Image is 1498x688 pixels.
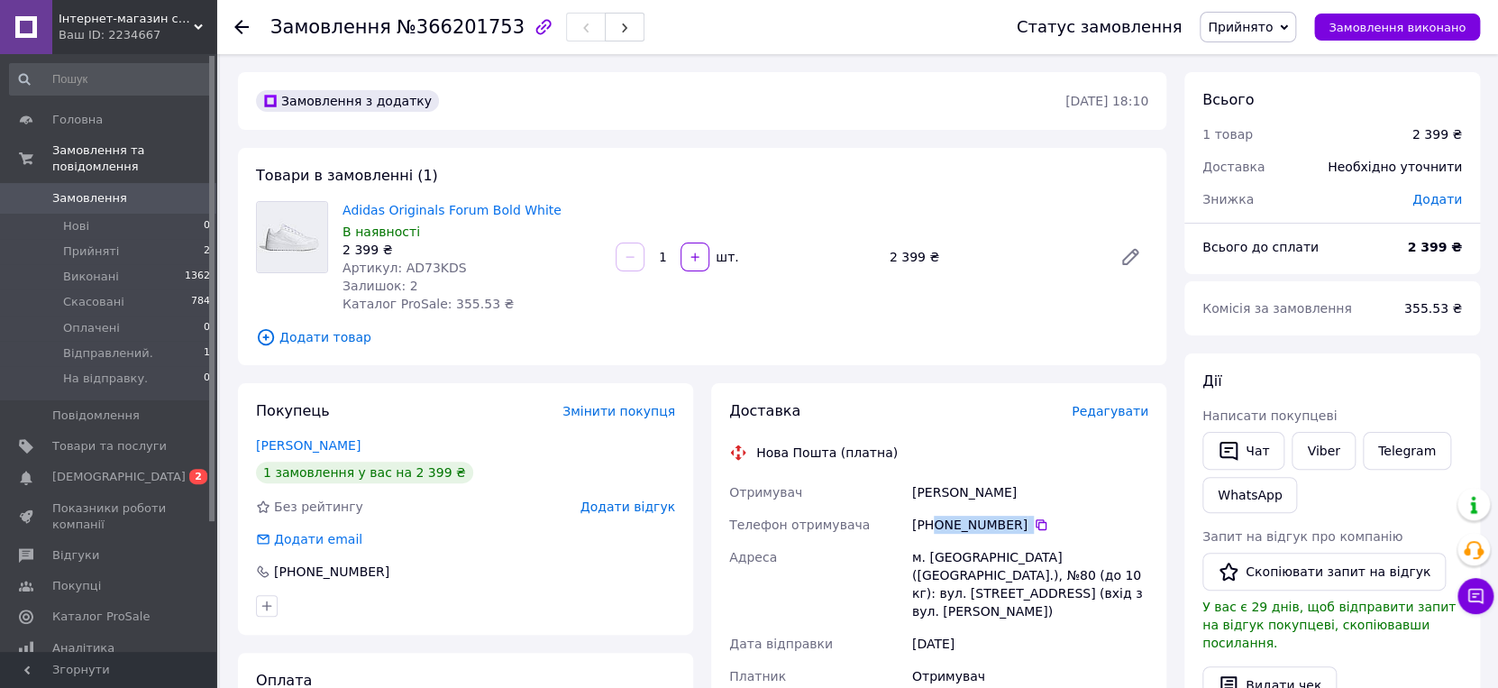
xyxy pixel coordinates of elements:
[274,500,363,514] span: Без рейтингу
[52,547,99,564] span: Відгуки
[234,18,249,36] div: Повернутися назад
[63,371,148,387] span: На відправку.
[711,248,740,266] div: шт.
[562,404,675,418] span: Змінити покупця
[52,408,140,424] span: Повідомлення
[52,469,186,485] span: [DEMOGRAPHIC_DATA]
[1202,553,1446,591] button: Скопіювати запит на відгук
[909,476,1152,509] div: [PERSON_NAME]
[752,444,902,462] div: Нова Пошта (платна)
[909,541,1152,628] div: м. [GEOGRAPHIC_DATA] ([GEOGRAPHIC_DATA].), №80 (до 10 кг): вул. [STREET_ADDRESS] (вхід з вул. [PE...
[729,402,800,419] span: Доставка
[1412,192,1462,206] span: Додати
[63,320,120,336] span: Оплачені
[63,345,153,362] span: Відправлений.
[204,345,210,362] span: 1
[1314,14,1480,41] button: Замовлення виконано
[1202,477,1297,513] a: WhatsApp
[185,269,210,285] span: 1362
[1202,301,1352,316] span: Комісія за замовлення
[9,63,212,96] input: Пошук
[63,269,119,285] span: Виконані
[1363,432,1451,470] a: Telegram
[52,438,167,454] span: Товари та послуги
[397,16,525,38] span: №366201753
[63,294,124,310] span: Скасовані
[63,243,119,260] span: Прийняті
[189,469,207,484] span: 2
[729,669,786,683] span: Платник
[256,327,1148,347] span: Додати товар
[1202,529,1402,544] span: Запит на відгук про компанію
[257,202,327,272] img: Adidas Originals Forum Bold White
[191,294,210,310] span: 784
[1065,94,1148,108] time: [DATE] 18:10
[343,241,601,259] div: 2 399 ₴
[204,320,210,336] span: 0
[204,218,210,234] span: 0
[1457,578,1493,614] button: Чат з покупцем
[1407,240,1462,254] b: 2 399 ₴
[343,297,514,311] span: Каталог ProSale: 355.53 ₴
[256,438,361,453] a: [PERSON_NAME]
[272,530,364,548] div: Додати email
[882,244,1105,270] div: 2 399 ₴
[1202,192,1254,206] span: Знижка
[1112,239,1148,275] a: Редагувати
[343,203,562,217] a: Adidas Originals Forum Bold White
[63,218,89,234] span: Нові
[52,142,216,175] span: Замовлення та повідомлення
[1202,372,1221,390] span: Дії
[343,279,418,293] span: Залишок: 2
[1202,240,1319,254] span: Всього до сплати
[1202,600,1456,650] span: У вас є 29 днів, щоб відправити запит на відгук покупцеві, скопіювавши посилання.
[52,112,103,128] span: Головна
[52,640,114,656] span: Аналітика
[1202,160,1265,174] span: Доставка
[256,462,473,483] div: 1 замовлення у вас на 2 399 ₴
[270,16,391,38] span: Замовлення
[59,11,194,27] span: Інтернет-магазин спортивного взуття "Topstyle"
[1412,125,1462,143] div: 2 399 ₴
[256,402,330,419] span: Покупець
[1208,20,1273,34] span: Прийнято
[729,485,802,500] span: Отримувач
[580,500,675,514] span: Додати відгук
[729,637,833,651] span: Дата відправки
[1202,127,1253,142] span: 1 товар
[912,516,1148,534] div: [PHONE_NUMBER]
[204,243,210,260] span: 2
[343,261,467,275] span: Артикул: AD73KDS
[1202,432,1284,470] button: Чат
[52,609,150,625] span: Каталог ProSale
[1072,404,1148,418] span: Редагувати
[254,530,364,548] div: Додати email
[272,563,391,581] div: [PHONE_NUMBER]
[52,500,167,533] span: Показники роботи компанії
[1202,408,1337,423] span: Написати покупцеві
[1329,21,1466,34] span: Замовлення виконано
[52,190,127,206] span: Замовлення
[1404,301,1462,316] span: 355.53 ₴
[52,578,101,594] span: Покупці
[343,225,420,239] span: В наявності
[59,27,216,43] div: Ваш ID: 2234667
[909,628,1152,660] div: [DATE]
[729,550,777,564] span: Адреса
[256,90,439,112] div: Замовлення з додатку
[729,518,870,532] span: Телефон отримувача
[256,167,438,184] span: Товари в замовленні (1)
[1202,91,1254,108] span: Всього
[1292,432,1355,470] a: Viber
[204,371,210,387] span: 0
[1017,18,1183,36] div: Статус замовлення
[1317,147,1473,187] div: Необхідно уточнити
